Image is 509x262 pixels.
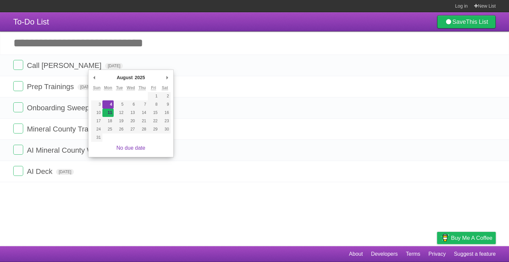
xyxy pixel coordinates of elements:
[102,117,114,125] button: 18
[27,146,105,154] span: AI Mineral County Work
[134,73,146,82] div: 2025
[13,60,23,70] label: Done
[137,100,148,109] button: 7
[27,167,54,176] span: AI Deck
[428,248,446,260] a: Privacy
[125,125,137,133] button: 27
[437,15,496,28] a: SaveThis List
[102,109,114,117] button: 11
[148,117,159,125] button: 22
[125,117,137,125] button: 20
[466,19,488,25] b: This List
[148,92,159,100] button: 1
[159,100,171,109] button: 9
[105,63,123,69] span: [DATE]
[451,232,492,244] span: Buy me a coffee
[148,109,159,117] button: 15
[455,102,468,113] label: Star task
[116,85,123,90] abbr: Tuesday
[116,145,145,151] a: No due date
[455,145,468,156] label: Star task
[114,117,125,125] button: 19
[125,100,137,109] button: 6
[104,85,112,90] abbr: Monday
[137,117,148,125] button: 21
[91,73,98,82] button: Previous Month
[102,100,114,109] button: 4
[91,100,102,109] button: 3
[159,109,171,117] button: 16
[127,85,135,90] abbr: Wednesday
[116,73,134,82] div: August
[159,125,171,133] button: 30
[406,248,421,260] a: Terms
[349,248,363,260] a: About
[455,60,468,71] label: Star task
[455,166,468,177] label: Star task
[139,85,146,90] abbr: Thursday
[13,102,23,112] label: Done
[114,125,125,133] button: 26
[91,133,102,142] button: 31
[78,84,95,90] span: [DATE]
[93,85,101,90] abbr: Sunday
[13,124,23,133] label: Done
[437,232,496,244] a: Buy me a coffee
[27,104,91,112] span: Onboarding Sweep
[13,81,23,91] label: Done
[151,85,156,90] abbr: Friday
[137,125,148,133] button: 28
[102,125,114,133] button: 25
[27,82,76,91] span: Prep Trainings
[91,125,102,133] button: 24
[56,169,74,175] span: [DATE]
[91,117,102,125] button: 17
[137,109,148,117] button: 14
[455,124,468,134] label: Star task
[440,232,449,243] img: Buy me a coffee
[91,109,102,117] button: 10
[371,248,398,260] a: Developers
[114,109,125,117] button: 12
[159,117,171,125] button: 23
[13,145,23,155] label: Done
[148,100,159,109] button: 8
[125,109,137,117] button: 13
[148,125,159,133] button: 29
[13,17,49,26] span: To-Do List
[27,61,103,70] span: Call [PERSON_NAME]
[27,125,147,133] span: Mineral County Trainings & Materials
[13,166,23,176] label: Done
[162,85,168,90] abbr: Saturday
[455,81,468,92] label: Star task
[159,92,171,100] button: 2
[114,100,125,109] button: 5
[164,73,171,82] button: Next Month
[454,248,496,260] a: Suggest a feature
